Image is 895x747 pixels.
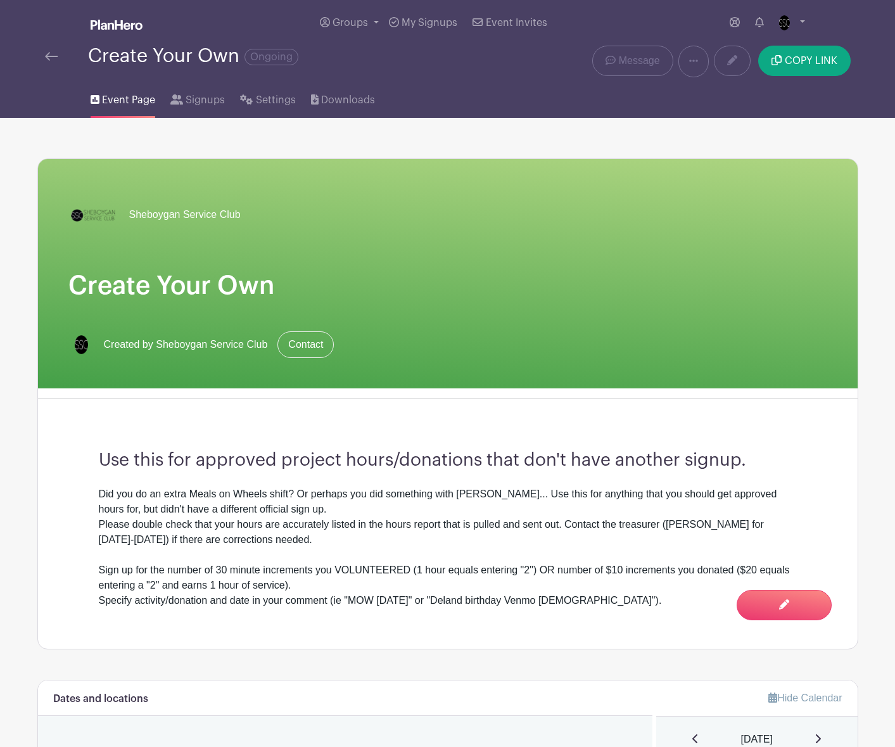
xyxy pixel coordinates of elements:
[68,332,94,357] img: SSC%20Circle%20Logo%20(1).png
[758,46,850,76] button: COPY LINK
[240,77,295,118] a: Settings
[311,77,375,118] a: Downloads
[741,732,773,747] span: [DATE]
[170,77,225,118] a: Signups
[88,46,298,67] div: Create Your Own
[91,20,143,30] img: logo_white-6c42ec7e38ccf1d336a20a19083b03d10ae64f83f12c07503d8b9e83406b4c7d.svg
[53,693,148,705] h6: Dates and locations
[619,53,660,68] span: Message
[774,13,794,33] img: SSC%20Circle%20Logo%20(1).png
[68,271,827,301] h1: Create Your Own
[277,331,334,358] a: Contact
[99,450,797,471] h3: Use this for approved project hours/donations that don't have another signup.
[402,18,457,28] span: My Signups
[256,93,296,108] span: Settings
[104,337,268,352] span: Created by Sheboygan Service Club
[333,18,368,28] span: Groups
[244,49,298,65] span: Ongoing
[129,207,241,222] span: Sheboygan Service Club
[99,487,797,563] div: Did you do an extra Meals on Wheels shift? Or perhaps you did something with [PERSON_NAME]... Use...
[99,563,797,608] div: Sign up for the number of 30 minute increments you VOLUNTEERED (1 hour equals entering "2") OR nu...
[91,77,155,118] a: Event Page
[68,189,119,240] img: SSC_Logo_NEW.png
[186,93,225,108] span: Signups
[102,93,155,108] span: Event Page
[321,93,375,108] span: Downloads
[45,52,58,61] img: back-arrow-29a5d9b10d5bd6ae65dc969a981735edf675c4d7a1fe02e03b50dbd4ba3cdb55.svg
[592,46,673,76] a: Message
[768,693,842,703] a: Hide Calendar
[785,56,837,66] span: COPY LINK
[486,18,547,28] span: Event Invites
